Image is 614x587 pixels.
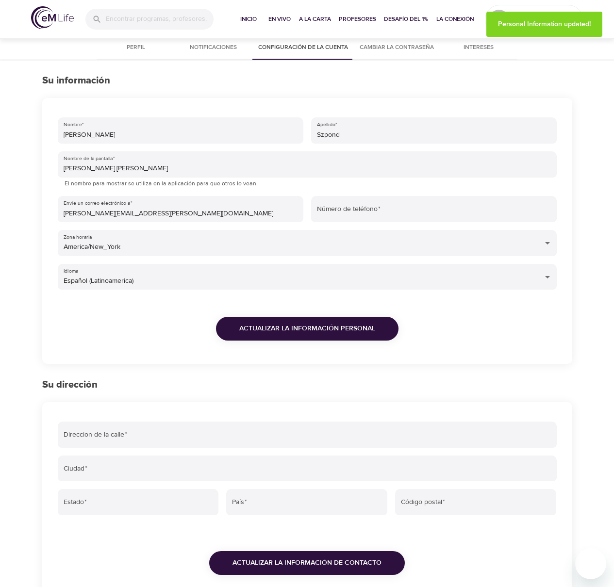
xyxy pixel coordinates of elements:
span: Actualizar la información de contacto [232,557,382,569]
h3: Su información [42,75,572,86]
p: [PERSON_NAME].[PERSON_NAME] [513,9,564,21]
span: Desafío del 1% [384,14,429,24]
p: El nombre para mostrar se utiliza en la aplicación para que otros lo vean. [65,179,550,189]
iframe: Button to launch messaging window [575,548,606,579]
div: Personal Information updated! [486,12,602,37]
span: Intereses [446,43,512,53]
span: Perfil [103,43,169,53]
span: Actualizar la información personal [239,323,375,335]
span: Inicio [237,14,260,24]
div: RS [489,10,509,29]
span: Configuración de la cuenta [258,43,348,53]
div: Español (Latinoamerica) [58,264,557,290]
span: En vivo [268,14,291,24]
span: Notificaciones [181,43,247,53]
h2: Su dirección [42,379,572,391]
img: logo [31,6,74,29]
button: Actualizar la información de contacto [209,551,405,575]
button: Actualizar la información personal [216,317,398,341]
div: America/New_York [58,230,557,256]
input: Encontrar programas, profesores, etc... [106,9,214,30]
span: La Conexión [436,14,474,24]
span: A la carta [299,14,331,24]
span: Profesores [339,14,376,24]
span: Cambiar la contraseña [360,43,434,53]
